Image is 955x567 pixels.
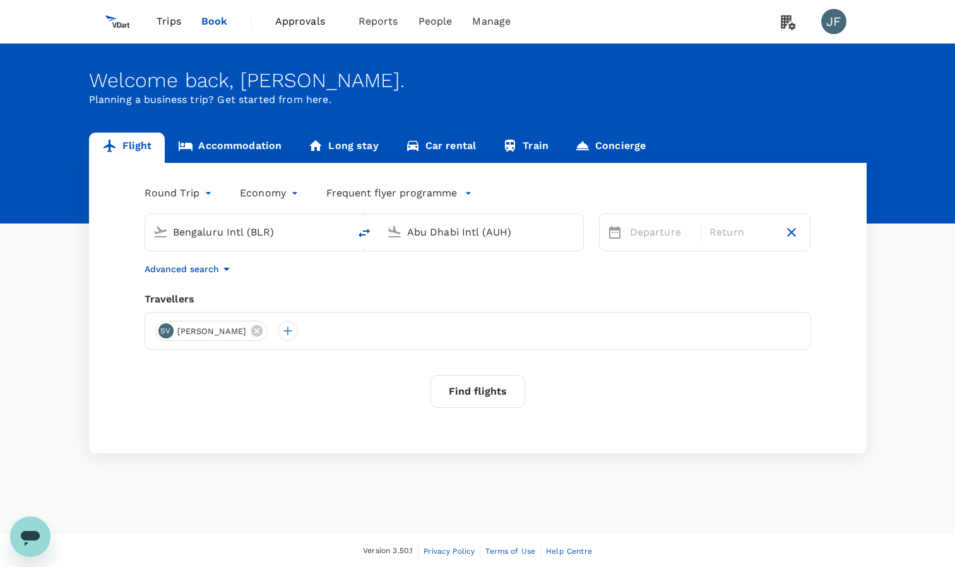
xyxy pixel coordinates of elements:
[349,218,379,248] button: delete
[240,183,301,203] div: Economy
[145,183,215,203] div: Round Trip
[145,263,219,275] p: Advanced search
[165,133,295,163] a: Accommodation
[392,133,490,163] a: Car rental
[157,14,181,29] span: Trips
[158,323,174,338] div: SV
[359,14,398,29] span: Reports
[363,545,413,558] span: Version 3.50.1
[275,14,338,29] span: Approvals
[424,544,475,558] a: Privacy Policy
[430,375,525,408] button: Find flights
[326,186,457,201] p: Frequent flyer programme
[418,14,453,29] span: People
[170,325,254,338] span: [PERSON_NAME]
[489,133,562,163] a: Train
[485,544,535,558] a: Terms of Use
[407,222,557,242] input: Going to
[574,230,577,233] button: Open
[630,225,694,240] p: Departure
[340,230,343,233] button: Open
[546,547,592,556] span: Help Centre
[485,547,535,556] span: Terms of Use
[295,133,391,163] a: Long stay
[89,8,147,35] img: VDart Malaysia SDN BHD
[546,544,592,558] a: Help Centre
[145,292,811,307] div: Travellers
[145,261,234,277] button: Advanced search
[173,222,323,242] input: Depart from
[89,133,165,163] a: Flight
[89,92,867,107] p: Planning a business trip? Get started from here.
[10,516,50,557] iframe: Button to launch messaging window
[326,186,472,201] button: Frequent flyer programme
[201,14,228,29] span: Book
[89,69,867,92] div: Welcome back , [PERSON_NAME] .
[155,321,268,341] div: SV[PERSON_NAME]
[424,547,475,556] span: Privacy Policy
[821,9,846,34] div: JF
[709,225,773,240] p: Return
[562,133,659,163] a: Concierge
[472,14,511,29] span: Manage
